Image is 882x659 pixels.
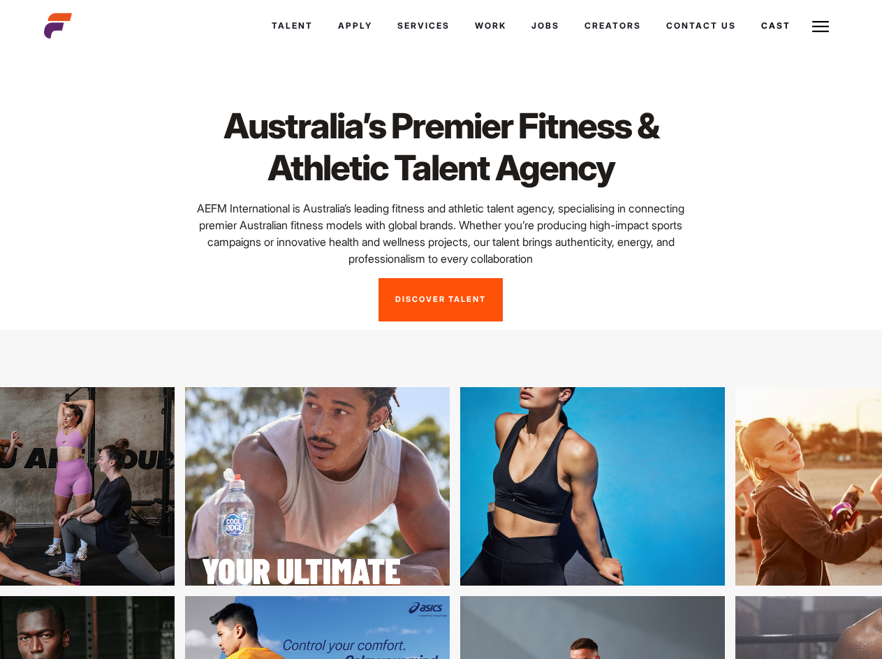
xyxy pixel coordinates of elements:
[378,278,503,321] a: Discover Talent
[462,7,519,45] a: Work
[44,12,72,40] img: cropped-aefm-brand-fav-22-square.png
[325,7,385,45] a: Apply
[179,105,703,189] h1: Australia’s Premier Fitness & Athletic Talent Agency
[385,7,462,45] a: Services
[654,7,749,45] a: Contact Us
[416,387,680,586] img: on
[179,200,703,267] p: AEFM International is Australia’s leading fitness and athletic talent agency, specialising in con...
[572,7,654,45] a: Creators
[140,387,405,586] img: mniugb
[812,18,829,35] img: Burger icon
[519,7,572,45] a: Jobs
[259,7,325,45] a: Talent
[749,7,803,45] a: Cast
